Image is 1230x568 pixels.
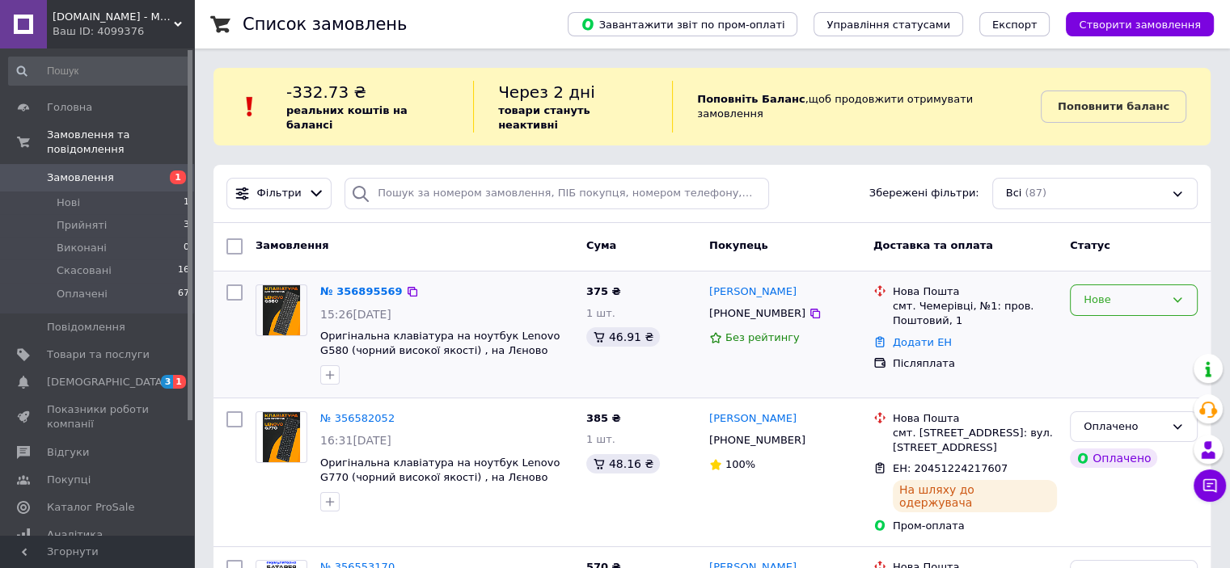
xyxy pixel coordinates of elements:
[697,93,805,105] b: Поповніть Баланс
[263,285,301,335] img: Фото товару
[47,445,89,460] span: Відгуки
[243,15,407,34] h1: Список замовлень
[568,12,797,36] button: Завантажити звіт по пром-оплаті
[320,308,391,321] span: 15:26[DATE]
[498,104,590,131] b: товари стануть неактивні
[57,287,108,301] span: Оплачені
[893,462,1008,474] span: ЕН: 20451224217607
[320,457,560,499] a: Оригінальна клавіатура на ноутбук Lenovo G770 (чорний високої якості) , на Лєново Г770
[47,320,125,334] span: Повідомлення
[47,170,114,185] span: Замовлення
[672,81,1041,133] div: , щоб продовжити отримувати замовлення
[263,412,301,462] img: Фото товару
[873,239,993,251] span: Доставка та оплата
[581,17,784,32] span: Завантажити звіт по пром-оплаті
[1070,448,1157,468] div: Оплачено
[184,196,189,210] span: 1
[53,24,194,39] div: Ваш ID: 4099376
[47,347,150,362] span: Товари та послуги
[178,263,189,278] span: 16
[238,95,262,119] img: :exclamation:
[47,402,150,431] span: Показники роботи компанії
[586,239,616,251] span: Cума
[706,430,809,451] div: [PHONE_NUMBER]
[53,10,174,24] span: Mobi.Life - Магазин запчастин для мобільних телефонів!
[893,336,952,348] a: Додати ЕН
[893,411,1057,426] div: Нова Пошта
[161,375,174,389] span: 3
[57,196,80,210] span: Нові
[1084,292,1164,309] div: Нове
[725,331,800,343] span: Без рейтингу
[57,241,107,255] span: Виконані
[706,303,809,324] div: [PHONE_NUMBER]
[709,411,797,427] a: [PERSON_NAME]
[893,284,1057,299] div: Нова Пошта
[1050,18,1214,30] a: Створити замовлення
[57,218,107,233] span: Прийняті
[1084,419,1164,435] div: Оплачено
[57,263,112,278] span: Скасовані
[992,19,1038,31] span: Експорт
[178,287,189,301] span: 67
[586,307,615,319] span: 1 шт.
[1194,469,1226,502] button: Чат з покупцем
[286,82,366,102] span: -332.73 ₴
[979,12,1050,36] button: Експорт
[814,12,963,36] button: Управління статусами
[869,186,979,201] span: Збережені фільтри:
[725,458,755,470] span: 100%
[173,375,186,389] span: 1
[320,285,403,297] a: № 356895569
[8,57,191,86] input: Пошук
[1006,186,1022,201] span: Всі
[1058,100,1169,112] b: Поповнити баланс
[709,284,797,300] a: [PERSON_NAME]
[586,412,621,424] span: 385 ₴
[47,528,103,542] span: Аналітика
[184,218,189,233] span: 3
[893,299,1057,328] div: смт. Чемерівці, №1: пров. Поштовий, 1
[320,412,395,424] a: № 356582052
[586,454,660,473] div: 48.16 ₴
[893,426,1057,455] div: смт. [STREET_ADDRESS]: вул. [STREET_ADDRESS]
[1070,239,1110,251] span: Статус
[184,241,189,255] span: 0
[586,285,621,297] span: 375 ₴
[320,330,560,372] a: Оригінальна клавіатура на ноутбук Lenovo G580 (чорний високої якості) , на Лєново Г580
[586,433,615,445] span: 1 шт.
[47,100,92,115] span: Головна
[893,519,1057,533] div: Пром-оплата
[320,434,391,447] span: 16:31[DATE]
[170,170,186,184] span: 1
[256,284,307,336] a: Фото товару
[47,473,91,487] span: Покупці
[893,480,1057,512] div: На шляху до одержувача
[257,186,302,201] span: Фільтри
[47,128,194,157] span: Замовлення та повідомлення
[344,178,769,209] input: Пошук за номером замовлення, ПІБ покупця, номером телефону, Email, номером накладної
[47,375,167,389] span: [DEMOGRAPHIC_DATA]
[47,500,134,515] span: Каталог ProSale
[1041,90,1186,123] a: Поповнити баланс
[1025,187,1046,199] span: (87)
[709,239,768,251] span: Покупець
[1066,12,1214,36] button: Створити замовлення
[1079,19,1201,31] span: Створити замовлення
[256,411,307,463] a: Фото товару
[893,356,1057,371] div: Післяплата
[256,239,328,251] span: Замовлення
[286,104,408,131] b: реальних коштів на балансі
[826,19,950,31] span: Управління статусами
[586,327,660,347] div: 46.91 ₴
[498,82,595,102] span: Через 2 дні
